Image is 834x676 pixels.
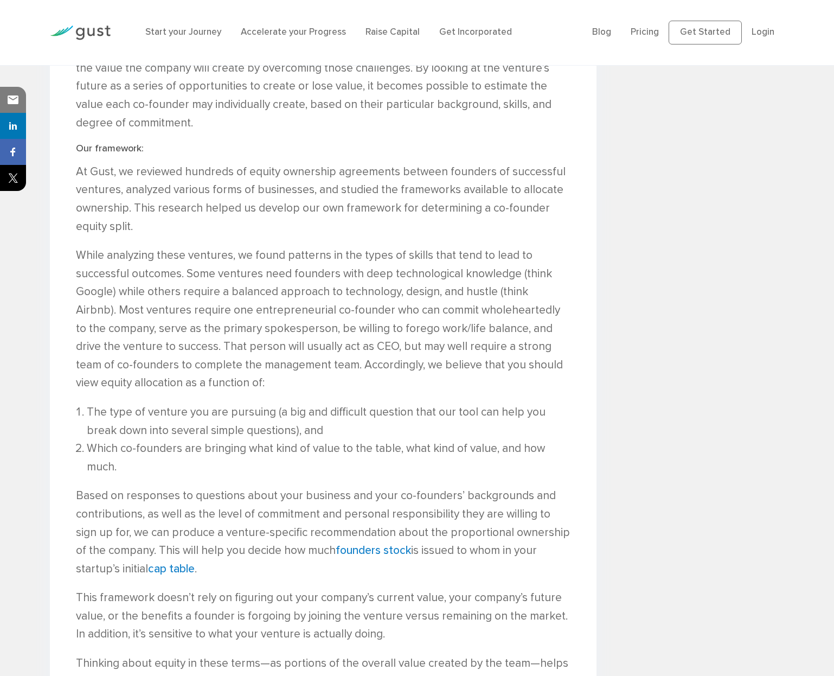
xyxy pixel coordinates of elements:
[76,163,570,235] p: At Gust, we reviewed hundreds of equity ownership agreements between founders of successful ventu...
[76,23,570,132] p: The forward-looking framework, which is the backbone of our methodology, essentially looks at the...
[669,21,742,44] a: Get Started
[148,562,195,576] a: cap table
[336,544,411,557] a: founders stock
[592,27,611,37] a: Blog
[631,27,659,37] a: Pricing
[145,27,221,37] a: Start your Journey
[241,27,346,37] a: Accelerate your Progress
[439,27,512,37] a: Get Incorporated
[76,589,570,643] p: This framework doesn’t rely on figuring out your company’s current value, your company’s future v...
[76,143,570,155] h3: Our framework:
[365,27,420,37] a: Raise Capital
[87,403,570,439] li: The type of venture you are pursuing (a big and difficult question that our tool can help you bre...
[87,439,570,476] li: Which co-founders are bringing what kind of value to the table, what kind of value, and how much.
[50,25,111,40] img: Gust Logo
[752,27,774,37] a: Login
[76,487,570,578] p: Based on responses to questions about your business and your co-founders’ backgrounds and contrib...
[76,246,570,392] p: While analyzing these ventures, we found patterns in the types of skills that tend to lead to suc...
